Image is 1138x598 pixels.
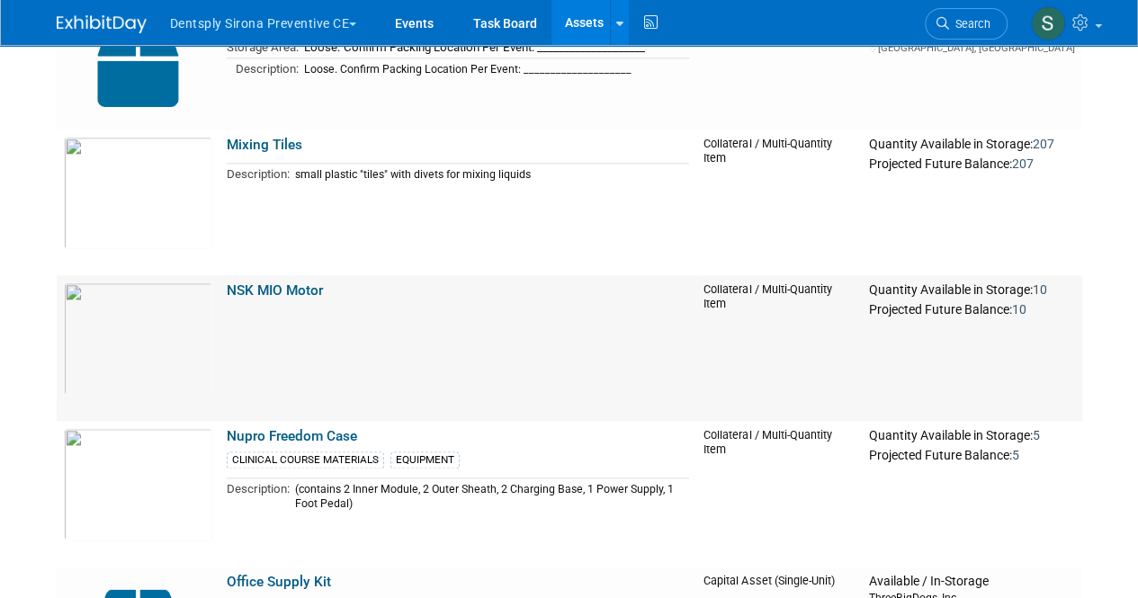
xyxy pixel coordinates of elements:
[299,37,690,58] td: Loose. Confirm Packing Location Per Event: ____________________
[868,444,1074,464] div: Projected Future Balance:
[227,574,331,590] a: Office Supply Kit
[949,17,990,31] span: Search
[390,451,460,469] div: EQUIPMENT
[1011,156,1033,171] span: 207
[696,129,861,275] td: Collateral / Multi-Quantity Item
[227,451,384,469] div: CLINICAL COURSE MATERIALS
[57,15,147,33] img: ExhibitDay
[1011,302,1026,317] span: 10
[1032,282,1046,297] span: 10
[304,63,690,76] div: Loose. Confirm Packing Location Per Event: ____________________
[295,483,690,511] div: (contains 2 Inner Module, 2 Outer Sheath, 2 Charging Base, 1 Power Supply, 1 Foot Pedal)
[868,574,1074,590] div: Available / In-Storage
[1032,137,1053,151] span: 207
[868,153,1074,173] div: Projected Future Balance:
[227,40,299,54] span: Storage Area:
[227,282,323,299] a: NSK MIO Motor
[868,428,1074,444] div: Quantity Available in Storage:
[1031,6,1065,40] img: Samantha Meyers
[868,282,1074,299] div: Quantity Available in Storage:
[1011,448,1018,462] span: 5
[868,137,1074,153] div: Quantity Available in Storage:
[696,275,861,421] td: Collateral / Multi-Quantity Item
[696,3,861,129] td: Capital Asset (Single-Unit)
[925,8,1008,40] a: Search
[227,137,302,153] a: Mixing Tiles
[1032,428,1039,442] span: 5
[227,478,290,513] td: Description:
[868,41,1074,55] div: [GEOGRAPHIC_DATA], [GEOGRAPHIC_DATA]
[868,299,1074,318] div: Projected Future Balance:
[227,58,299,78] td: Description:
[64,10,212,122] img: Capital-Asset-Icon-2.png
[696,421,861,567] td: Collateral / Multi-Quantity Item
[295,168,690,182] div: small plastic "tiles" with divets for mixing liquids
[227,428,357,444] a: Nupro Freedom Case
[227,164,290,184] td: Description:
